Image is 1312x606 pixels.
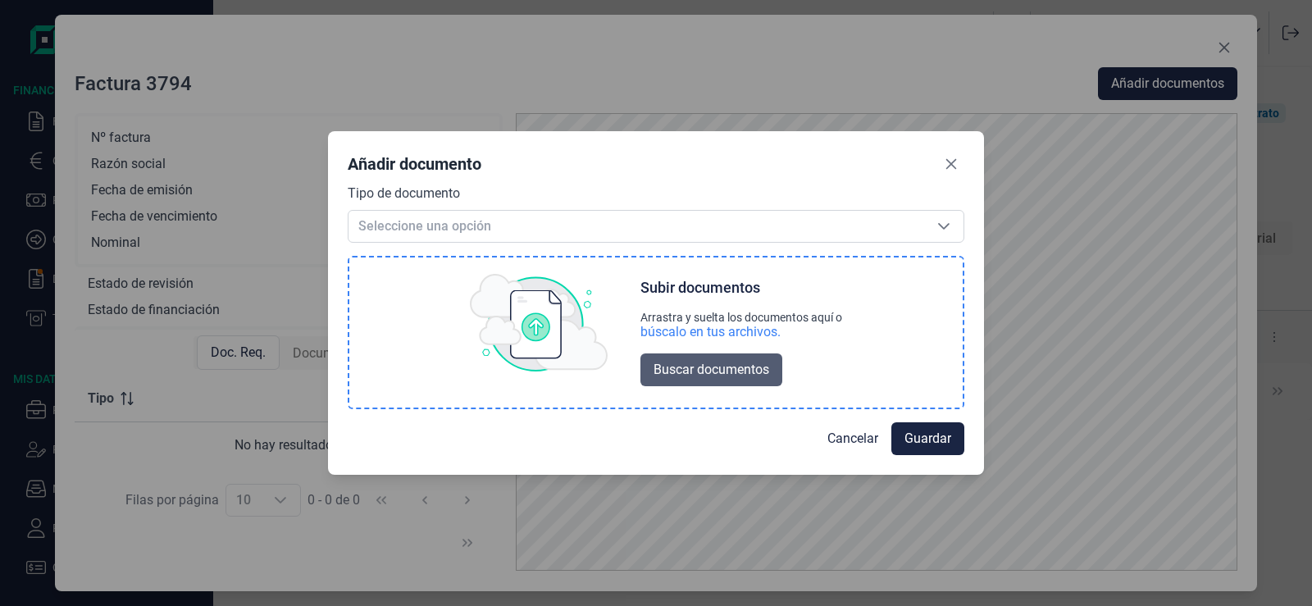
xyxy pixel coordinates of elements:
[640,278,760,298] div: Subir documentos
[640,311,842,324] div: Arrastra y suelta los documentos aquí o
[470,274,608,372] img: upload img
[640,324,781,340] div: búscalo en tus archivos.
[827,429,878,449] span: Cancelar
[938,151,964,177] button: Close
[640,324,842,340] div: búscalo en tus archivos.
[924,211,963,242] div: Seleccione una opción
[904,429,951,449] span: Guardar
[891,422,964,455] button: Guardar
[814,422,891,455] button: Cancelar
[640,353,782,386] button: Buscar documentos
[348,153,481,175] div: Añadir documento
[348,184,460,203] label: Tipo de documento
[348,211,924,242] span: Seleccione una opción
[654,360,769,380] span: Buscar documentos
